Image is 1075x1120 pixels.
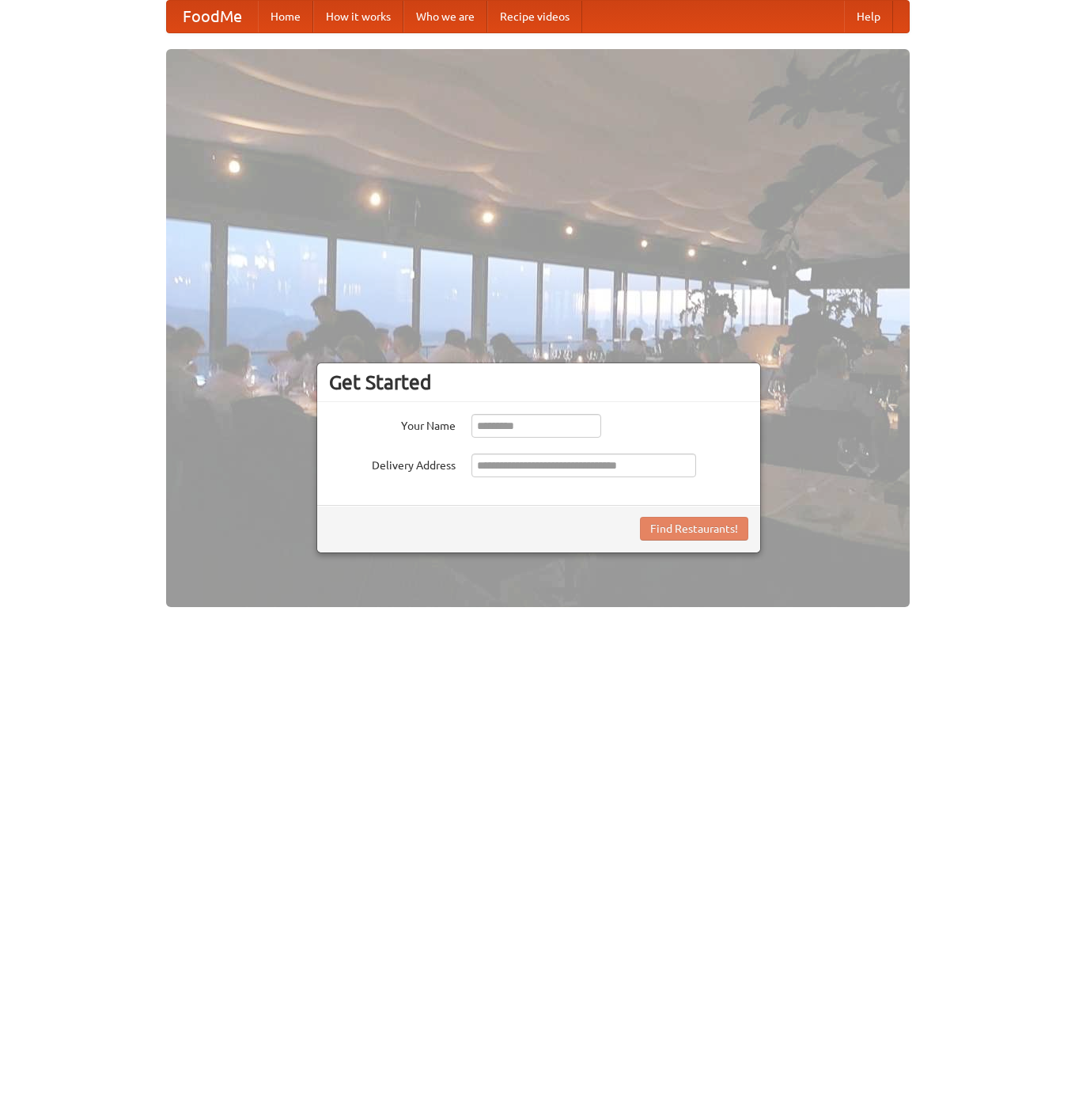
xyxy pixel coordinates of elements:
[329,414,456,434] label: Your Name
[640,517,748,541] button: Find Restaurants!
[167,1,258,32] a: FoodMe
[258,1,313,32] a: Home
[403,1,487,32] a: Who we are
[844,1,893,32] a: Help
[487,1,582,32] a: Recipe videos
[329,454,456,473] label: Delivery Address
[313,1,403,32] a: How it works
[329,370,748,394] h3: Get Started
